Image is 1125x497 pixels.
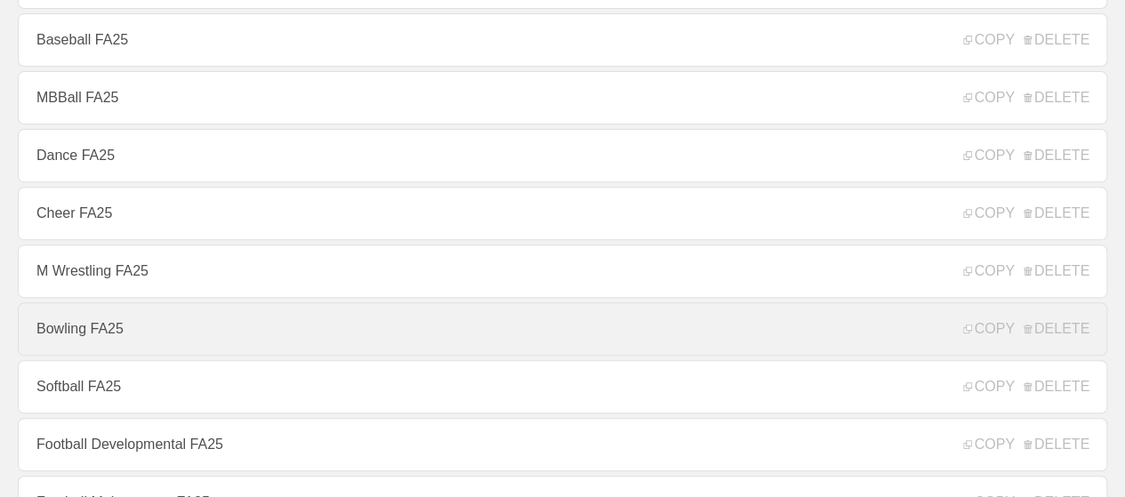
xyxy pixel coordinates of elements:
[1024,90,1089,106] span: DELETE
[18,129,1107,182] a: Dance FA25
[963,32,1014,48] span: COPY
[1024,205,1089,221] span: DELETE
[18,13,1107,67] a: Baseball FA25
[18,187,1107,240] a: Cheer FA25
[18,244,1107,298] a: M Wrestling FA25
[1024,148,1089,164] span: DELETE
[1024,32,1089,48] span: DELETE
[963,148,1014,164] span: COPY
[18,418,1107,471] a: Football Developmental FA25
[18,71,1107,124] a: MBBall FA25
[18,360,1107,413] a: Softball FA25
[1024,263,1089,279] span: DELETE
[963,90,1014,106] span: COPY
[805,291,1125,497] iframe: Chat Widget
[963,263,1014,279] span: COPY
[963,205,1014,221] span: COPY
[18,302,1107,356] a: Bowling FA25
